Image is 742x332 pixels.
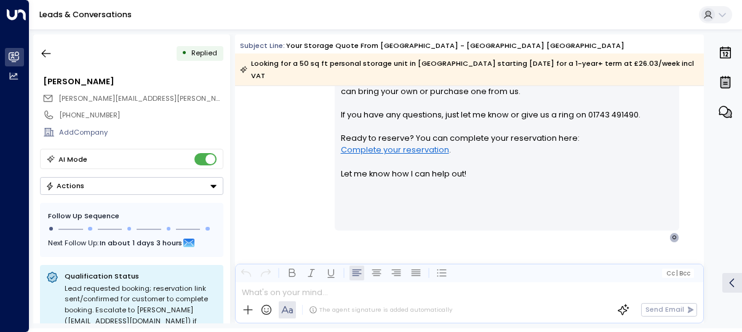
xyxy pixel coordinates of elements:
div: The agent signature is added automatically [309,306,452,314]
div: [PERSON_NAME] [43,76,223,87]
div: AddCompany [59,127,223,138]
button: Cc|Bcc [662,269,694,278]
a: Complete your reservation [341,144,449,156]
div: Looking for a 50 sq ft personal storage unit in [GEOGRAPHIC_DATA] starting [DATE] for a 1-year+ t... [240,57,698,82]
div: Next Follow Up: [48,236,215,250]
a: Leads & Conversations [39,9,132,20]
button: Undo [239,266,253,280]
span: [PERSON_NAME][EMAIL_ADDRESS][PERSON_NAME][DOMAIN_NAME] [58,93,292,103]
p: Qualification Status [65,271,217,281]
span: owen.ellie@yahoo.com [58,93,223,104]
button: Actions [40,177,223,195]
div: • [182,44,187,62]
div: O [669,232,679,242]
div: AI Mode [58,153,87,165]
span: Cc Bcc [666,270,690,277]
span: Replied [191,48,217,58]
div: Your storage quote from [GEOGRAPHIC_DATA] - [GEOGRAPHIC_DATA] [GEOGRAPHIC_DATA] [286,41,624,51]
div: Follow Up Sequence [48,211,215,221]
div: Actions [46,181,84,190]
span: Subject Line: [240,41,285,50]
div: Button group with a nested menu [40,177,223,195]
div: [PHONE_NUMBER] [59,110,223,121]
button: Redo [258,266,273,280]
span: In about 1 days 3 hours [100,236,182,250]
span: | [676,270,678,277]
